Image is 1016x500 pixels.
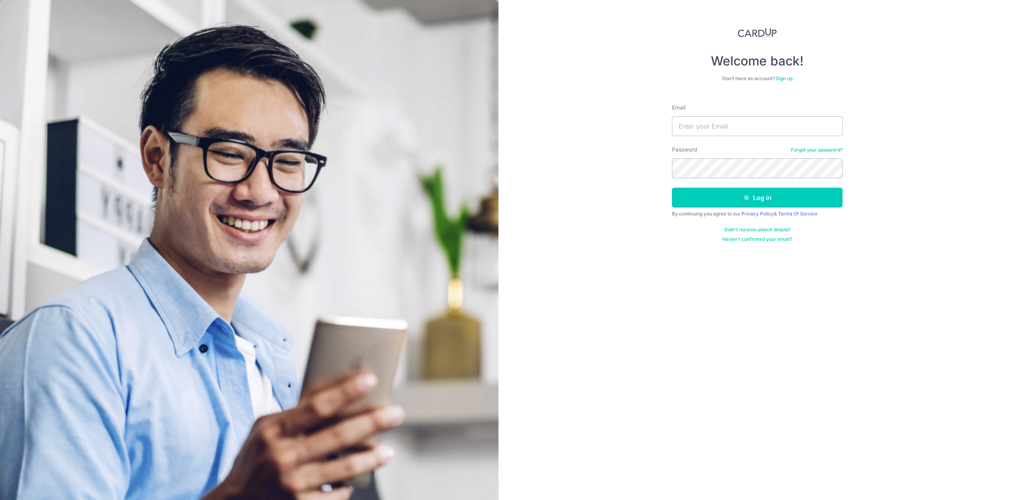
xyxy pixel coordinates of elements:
[778,211,818,217] a: Terms Of Service
[791,147,843,153] a: Forgot your password?
[738,28,777,37] img: CardUp Logo
[672,53,843,69] h4: Welcome back!
[672,75,843,82] div: Don’t have an account?
[724,227,791,233] a: Didn't receive unlock details?
[672,146,697,154] label: Password
[741,211,774,217] a: Privacy Policy
[776,75,793,81] a: Sign up
[672,104,685,112] label: Email
[672,188,843,208] button: Log in
[672,116,843,136] input: Enter your Email
[672,211,843,217] div: By continuing you agree to our &
[722,236,792,242] a: Haven't confirmed your email?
